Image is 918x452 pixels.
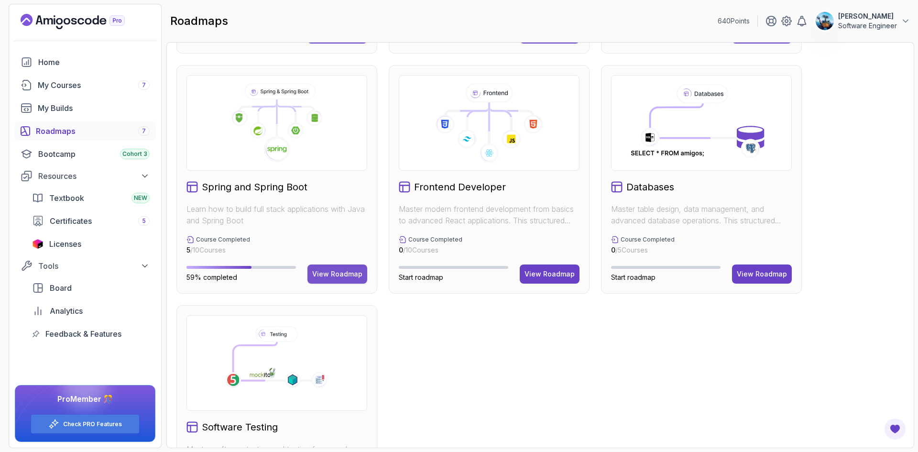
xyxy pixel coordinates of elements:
span: Start roadmap [399,273,443,281]
a: courses [15,76,155,95]
div: Tools [38,260,150,272]
h2: Databases [626,180,674,194]
span: NEW [134,194,147,202]
span: Cohort 3 [122,150,147,158]
span: Start roadmap [611,273,656,281]
span: Analytics [50,305,83,317]
p: Software Engineer [838,21,897,31]
p: / 5 Courses [611,245,675,255]
span: Certificates [50,215,92,227]
div: Resources [38,170,150,182]
a: Check PRO Features [63,420,122,428]
span: 7 [142,127,146,135]
span: Textbook [49,192,84,204]
a: builds [15,99,155,118]
span: 0 [611,246,615,254]
p: Master table design, data management, and advanced database operations. This structured learning ... [611,203,792,226]
div: Bootcamp [38,148,150,160]
div: Home [38,56,150,68]
button: Tools [15,257,155,275]
p: Course Completed [196,236,250,243]
button: Resources [15,167,155,185]
span: 59% completed [186,273,237,281]
button: user profile image[PERSON_NAME]Software Engineer [815,11,910,31]
h2: roadmaps [170,13,228,29]
a: feedback [26,324,155,343]
a: bootcamp [15,144,155,164]
button: View Roadmap [307,265,367,284]
p: Course Completed [408,236,462,243]
img: user profile image [816,12,834,30]
div: View Roadmap [525,269,575,279]
button: View Roadmap [732,265,792,284]
div: My Courses [38,79,150,91]
p: / 10 Courses [186,245,250,255]
div: View Roadmap [312,269,362,279]
h2: Spring and Spring Boot [202,180,307,194]
p: Course Completed [621,236,675,243]
a: home [15,53,155,72]
div: My Builds [38,102,150,114]
a: Landing page [21,14,147,29]
button: Check PRO Features [31,414,140,434]
a: board [26,278,155,298]
span: 5 [186,246,190,254]
button: Open Feedback Button [884,418,907,441]
div: View Roadmap [737,269,787,279]
p: Learn how to build full stack applications with Java and Spring Boot [186,203,367,226]
p: [PERSON_NAME] [838,11,897,21]
h2: Frontend Developer [414,180,506,194]
a: textbook [26,188,155,208]
a: certificates [26,211,155,231]
img: jetbrains icon [32,239,44,249]
span: 7 [142,81,146,89]
button: View Roadmap [520,265,579,284]
a: analytics [26,301,155,320]
a: roadmaps [15,121,155,141]
span: Board [50,282,72,294]
span: Licenses [49,238,81,250]
p: Master modern frontend development from basics to advanced React applications. This structured le... [399,203,579,226]
span: 0 [399,246,403,254]
h2: Software Testing [202,420,278,434]
div: Roadmaps [36,125,150,137]
span: 5 [142,217,146,225]
a: licenses [26,234,155,254]
p: / 10 Courses [399,245,462,255]
p: 640 Points [718,16,750,26]
span: Feedback & Features [45,328,121,340]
